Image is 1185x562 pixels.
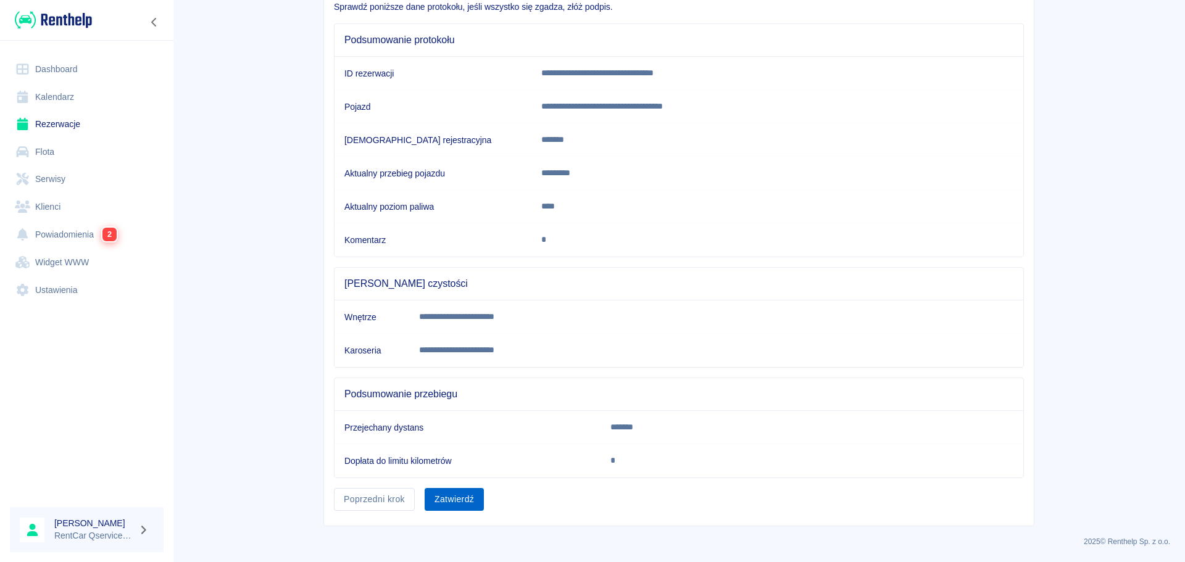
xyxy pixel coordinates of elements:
[344,234,522,246] h6: Komentarz
[15,10,92,30] img: Renthelp logo
[344,200,522,213] h6: Aktualny poziom paliwa
[10,138,164,166] a: Flota
[344,455,591,467] h6: Dopłata do limitu kilometrów
[344,344,399,357] h6: Karoseria
[10,165,164,193] a: Serwisy
[54,529,133,542] p: RentCar Qservice Damar Parts
[10,249,164,276] a: Widget WWW
[188,536,1170,547] p: 2025 © Renthelp Sp. z o.o.
[344,388,1013,400] span: Podsumowanie przebiegu
[10,10,92,30] a: Renthelp logo
[344,134,522,146] h6: [DEMOGRAPHIC_DATA] rejestracyjna
[344,311,399,323] h6: Wnętrze
[344,421,591,434] h6: Przejechany dystans
[344,101,522,113] h6: Pojazd
[344,278,1013,290] span: [PERSON_NAME] czystości
[344,34,1013,46] span: Podsumowanie protokołu
[344,67,522,80] h6: ID rezerwacji
[334,488,415,511] button: Poprzedni krok
[10,220,164,249] a: Powiadomienia2
[344,167,522,180] h6: Aktualny przebieg pojazdu
[54,517,133,529] h6: [PERSON_NAME]
[10,193,164,221] a: Klienci
[145,14,164,30] button: Zwiń nawigację
[10,83,164,111] a: Kalendarz
[102,228,117,241] span: 2
[10,110,164,138] a: Rezerwacje
[10,56,164,83] a: Dashboard
[10,276,164,304] a: Ustawienia
[425,488,484,511] button: Zatwierdź
[334,1,1024,14] p: Sprawdź poniższe dane protokołu, jeśli wszystko się zgadza, złóż podpis.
